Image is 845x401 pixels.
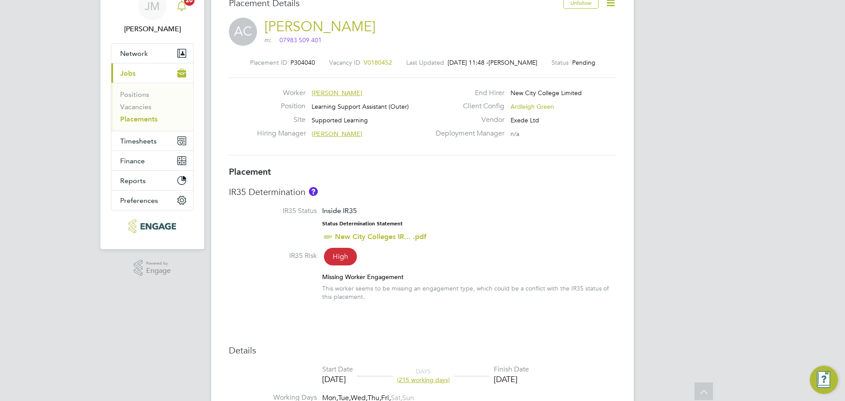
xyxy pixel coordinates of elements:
label: Worker [257,88,305,98]
span: Learning Support Assistant (Outer) [312,103,409,110]
span: m: [265,36,322,44]
div: Start Date [322,365,353,374]
span: Supported Learning [312,116,368,124]
button: Network [111,44,193,63]
span: Pending [572,59,595,66]
label: Last Updated [406,59,444,66]
b: Placement [229,166,271,177]
a: Placements [120,115,158,123]
img: logo.svg [272,37,278,44]
span: Jasmine Mills [111,24,194,34]
span: Reports [120,177,146,185]
span: [PERSON_NAME] [312,89,362,97]
button: Jobs [111,63,193,83]
label: Position [257,102,305,111]
span: AC [229,18,257,46]
div: Jobs [111,83,193,131]
button: Timesheets [111,131,193,151]
span: [PERSON_NAME] [489,59,537,66]
a: Positions [120,90,149,99]
label: Hiring Manager [257,129,305,138]
span: (215 working days) [397,376,450,384]
label: Placement ID [250,59,287,66]
div: This worker seems to be missing an engagement type, which could be a conflict with the IR35 statu... [322,284,616,300]
span: High [324,248,357,265]
a: Powered byEngage [134,260,171,276]
button: About IR35 [309,187,318,196]
button: Engage Resource Center [810,366,838,394]
button: Finance [111,151,193,170]
label: Vacancy ID [329,59,360,66]
span: Engage [146,267,171,275]
button: Reports [111,171,193,190]
div: [DATE] [494,374,529,384]
img: xede-logo-retina.png [129,219,176,233]
span: Powered by [146,260,171,267]
span: V0180452 [364,59,392,66]
label: Status [551,59,569,66]
label: Vendor [430,115,504,125]
span: n/a [511,130,519,138]
strong: Status Determination Statement [322,221,403,227]
span: [PERSON_NAME] [312,130,362,138]
span: Exede Ltd [511,116,539,124]
button: Preferences [111,191,193,210]
a: New City Colleges IR... .pdf [335,232,426,241]
span: JM [145,0,160,12]
span: [DATE] 11:48 - [448,59,489,66]
label: Client Config [430,102,504,111]
span: Preferences [120,196,158,205]
h3: Details [229,345,616,356]
label: IR35 Status [229,206,317,216]
a: [PERSON_NAME] [265,18,375,35]
span: Finance [120,157,145,165]
div: Finish Date [494,365,529,374]
span: P304040 [290,59,315,66]
h3: IR35 Determination [229,186,616,198]
a: Vacancies [120,103,151,111]
span: New City College Limited [511,89,582,97]
span: Ardleigh Green [511,103,554,110]
div: [DATE] [322,374,353,384]
span: Network [120,49,148,58]
span: Inside IR35 [322,206,357,215]
span: Jobs [120,69,136,77]
a: Go to home page [111,219,194,233]
div: Missing Worker Engagement [322,273,616,281]
label: Deployment Manager [430,129,504,138]
label: Site [257,115,305,125]
label: End Hirer [430,88,504,98]
span: 07983 509 401 [272,36,322,45]
span: Timesheets [120,137,157,145]
label: IR35 Risk [229,251,317,261]
div: DAYS [393,368,454,383]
